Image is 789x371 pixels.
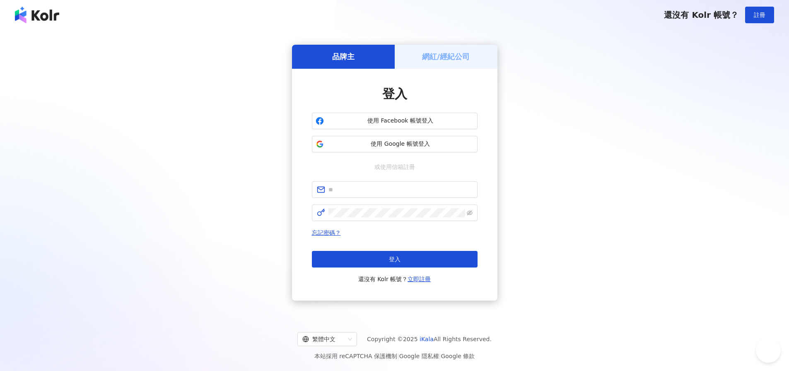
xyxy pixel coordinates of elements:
[439,353,441,359] span: |
[441,353,475,359] a: Google 條款
[382,87,407,101] span: 登入
[408,276,431,282] a: 立即註冊
[327,140,474,148] span: 使用 Google 帳號登入
[327,117,474,125] span: 使用 Facebook 帳號登入
[422,51,470,62] h5: 網紅/經紀公司
[754,12,765,18] span: 註冊
[332,51,355,62] h5: 品牌主
[467,210,473,216] span: eye-invisible
[314,351,475,361] span: 本站採用 reCAPTCHA 保護機制
[312,229,341,236] a: 忘記密碼？
[15,7,59,23] img: logo
[358,274,431,284] span: 還沒有 Kolr 帳號？
[367,334,492,344] span: Copyright © 2025 All Rights Reserved.
[420,336,434,342] a: iKala
[745,7,774,23] button: 註冊
[312,113,478,129] button: 使用 Facebook 帳號登入
[389,256,401,263] span: 登入
[664,10,738,20] span: 還沒有 Kolr 帳號？
[312,251,478,267] button: 登入
[756,345,781,370] iframe: Toggle Customer Support
[397,353,399,359] span: |
[302,332,345,346] div: 繁體中文
[312,136,478,152] button: 使用 Google 帳號登入
[399,353,439,359] a: Google 隱私權
[369,162,421,171] span: 或使用信箱註冊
